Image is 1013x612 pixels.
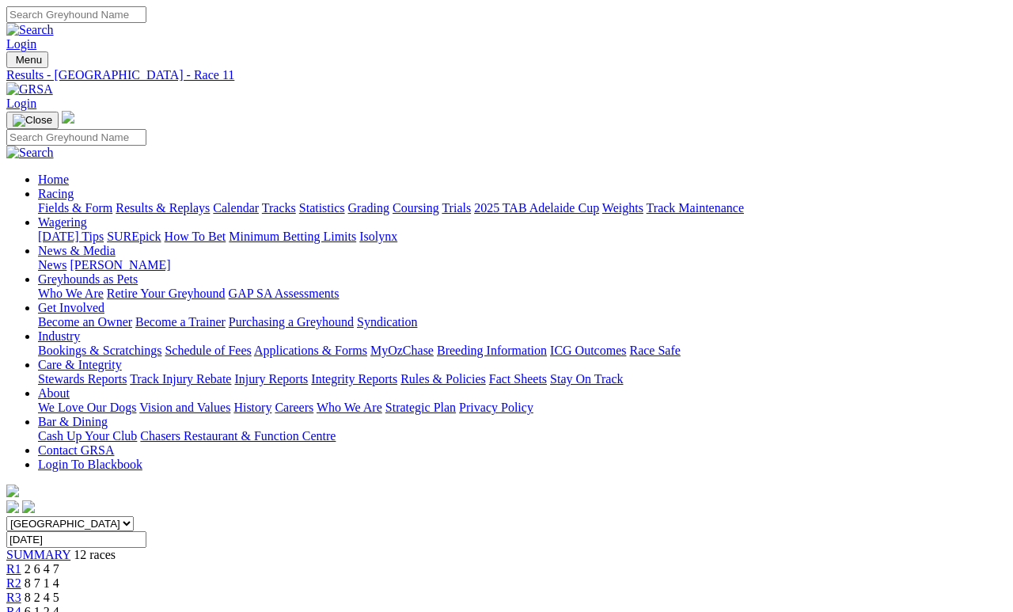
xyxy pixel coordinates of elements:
[38,386,70,400] a: About
[6,37,36,51] a: Login
[359,230,397,243] a: Isolynx
[135,315,226,329] a: Become a Trainer
[400,372,486,386] a: Rules & Policies
[38,201,1007,215] div: Racing
[70,258,170,272] a: [PERSON_NAME]
[16,54,42,66] span: Menu
[38,329,80,343] a: Industry
[6,485,19,497] img: logo-grsa-white.png
[6,146,54,160] img: Search
[38,415,108,428] a: Bar & Dining
[6,97,36,110] a: Login
[38,358,122,371] a: Care & Integrity
[6,129,146,146] input: Search
[6,112,59,129] button: Toggle navigation
[140,429,336,443] a: Chasers Restaurant & Function Centre
[38,315,132,329] a: Become an Owner
[38,272,138,286] a: Greyhounds as Pets
[317,401,382,414] a: Who We Are
[647,201,744,215] a: Track Maintenance
[38,443,114,457] a: Contact GRSA
[393,201,439,215] a: Coursing
[6,531,146,548] input: Select date
[474,201,599,215] a: 2025 TAB Adelaide Cup
[38,401,1007,415] div: About
[38,173,69,186] a: Home
[459,401,533,414] a: Privacy Policy
[348,201,389,215] a: Grading
[234,372,308,386] a: Injury Reports
[74,548,116,561] span: 12 races
[130,372,231,386] a: Track Injury Rebate
[550,344,626,357] a: ICG Outcomes
[229,287,340,300] a: GAP SA Assessments
[38,230,104,243] a: [DATE] Tips
[116,201,210,215] a: Results & Replays
[38,258,1007,272] div: News & Media
[38,344,161,357] a: Bookings & Scratchings
[38,401,136,414] a: We Love Our Dogs
[6,51,48,68] button: Toggle navigation
[38,187,74,200] a: Racing
[38,344,1007,358] div: Industry
[262,201,296,215] a: Tracks
[6,576,21,590] a: R2
[299,201,345,215] a: Statistics
[254,344,367,357] a: Applications & Forms
[442,201,471,215] a: Trials
[6,68,1007,82] a: Results - [GEOGRAPHIC_DATA] - Race 11
[25,576,59,590] span: 8 7 1 4
[275,401,313,414] a: Careers
[38,258,66,272] a: News
[38,244,116,257] a: News & Media
[38,429,137,443] a: Cash Up Your Club
[6,591,21,604] a: R3
[6,548,70,561] a: SUMMARY
[550,372,623,386] a: Stay On Track
[38,230,1007,244] div: Wagering
[6,500,19,513] img: facebook.svg
[437,344,547,357] a: Breeding Information
[229,315,354,329] a: Purchasing a Greyhound
[22,500,35,513] img: twitter.svg
[25,591,59,604] span: 8 2 4 5
[233,401,271,414] a: History
[107,230,161,243] a: SUREpick
[385,401,456,414] a: Strategic Plan
[229,230,356,243] a: Minimum Betting Limits
[62,111,74,124] img: logo-grsa-white.png
[38,215,87,229] a: Wagering
[489,372,547,386] a: Fact Sheets
[6,6,146,23] input: Search
[38,287,104,300] a: Who We Are
[370,344,434,357] a: MyOzChase
[25,562,59,576] span: 2 6 4 7
[38,429,1007,443] div: Bar & Dining
[6,82,53,97] img: GRSA
[629,344,680,357] a: Race Safe
[38,287,1007,301] div: Greyhounds as Pets
[139,401,230,414] a: Vision and Values
[165,230,226,243] a: How To Bet
[213,201,259,215] a: Calendar
[38,201,112,215] a: Fields & Form
[38,372,1007,386] div: Care & Integrity
[357,315,417,329] a: Syndication
[311,372,397,386] a: Integrity Reports
[13,114,52,127] img: Close
[602,201,643,215] a: Weights
[38,372,127,386] a: Stewards Reports
[38,315,1007,329] div: Get Involved
[107,287,226,300] a: Retire Your Greyhound
[38,458,142,471] a: Login To Blackbook
[165,344,251,357] a: Schedule of Fees
[38,301,104,314] a: Get Involved
[6,23,54,37] img: Search
[6,562,21,576] a: R1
